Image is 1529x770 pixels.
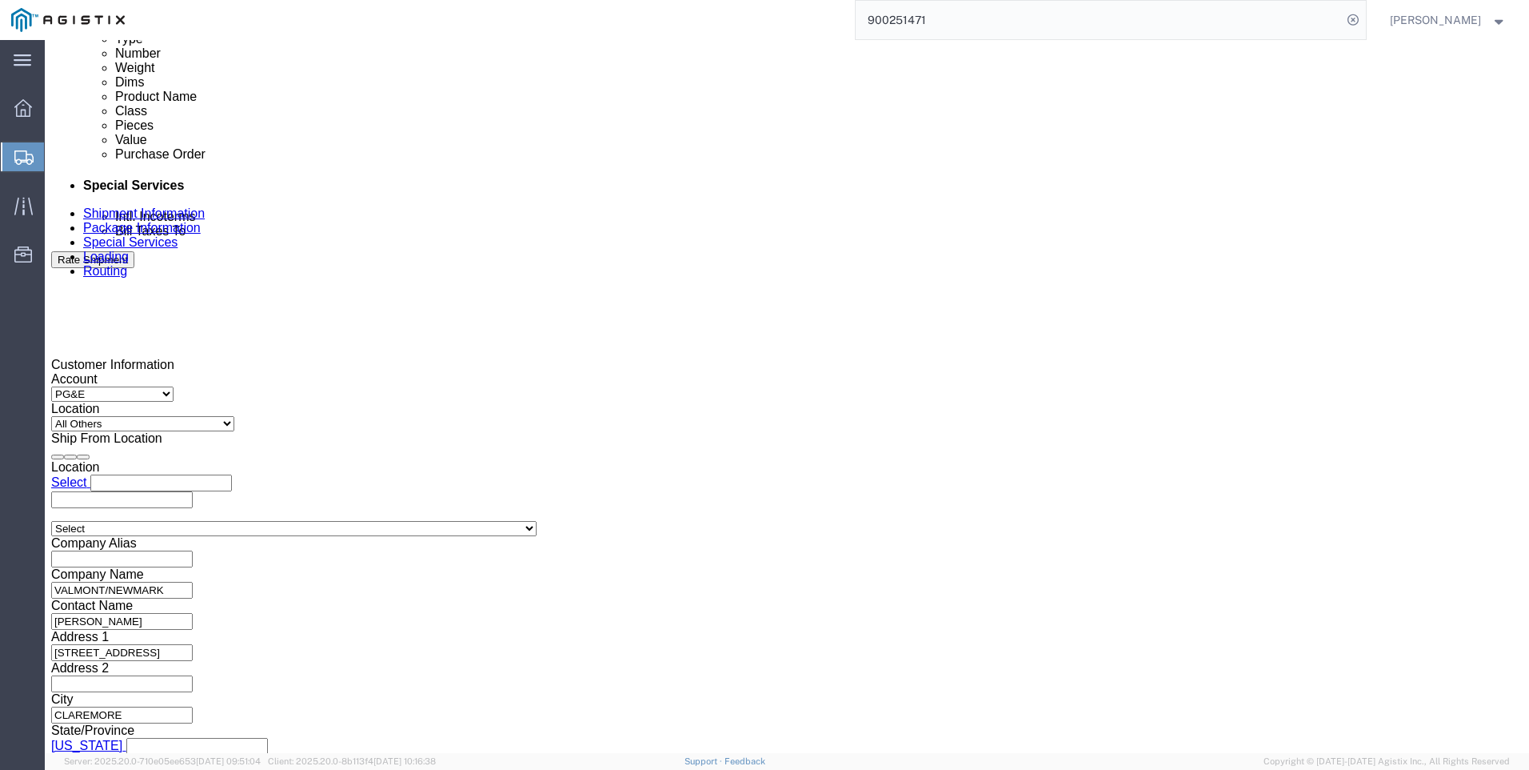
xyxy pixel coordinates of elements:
button: [PERSON_NAME] [1389,10,1507,30]
a: Support [685,756,725,766]
span: Server: 2025.20.0-710e05ee653 [64,756,261,766]
iframe: FS Legacy Container [45,40,1529,753]
span: [DATE] 10:16:38 [373,756,436,766]
img: logo [11,8,125,32]
span: Client: 2025.20.0-8b113f4 [268,756,436,766]
input: Search for shipment number, reference number [856,1,1342,39]
a: Feedback [725,756,765,766]
span: JJ Bighorse [1390,11,1481,29]
span: [DATE] 09:51:04 [196,756,261,766]
span: Copyright © [DATE]-[DATE] Agistix Inc., All Rights Reserved [1264,755,1510,768]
